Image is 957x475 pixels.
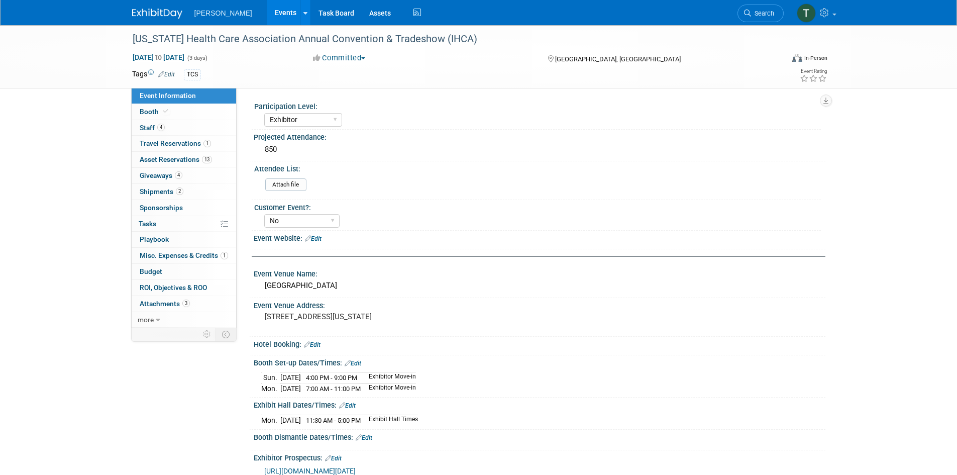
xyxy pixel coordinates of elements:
[280,415,301,426] td: [DATE]
[140,235,169,243] span: Playbook
[306,385,361,393] span: 7:00 AM - 11:00 PM
[264,467,356,475] a: [URL][DOMAIN_NAME][DATE]
[140,91,196,100] span: Event Information
[132,152,236,167] a: Asset Reservations13
[280,372,301,384] td: [DATE]
[261,278,818,294] div: [GEOGRAPHIC_DATA]
[132,120,236,136] a: Staff4
[261,383,280,394] td: Mon.
[132,248,236,263] a: Misc. Expenses & Credits1
[305,235,322,242] a: Edit
[176,187,183,195] span: 2
[140,300,190,308] span: Attachments
[800,69,827,74] div: Event Rating
[186,55,207,61] span: (3 days)
[140,171,182,179] span: Giveaways
[265,312,481,321] pre: [STREET_ADDRESS][US_STATE]
[254,231,825,244] div: Event Website:
[163,109,168,114] i: Booth reservation complete
[132,9,182,19] img: ExhibitDay
[132,104,236,120] a: Booth
[280,383,301,394] td: [DATE]
[140,139,211,147] span: Travel Reservations
[194,9,252,17] span: [PERSON_NAME]
[797,4,816,23] img: Traci Varon
[132,88,236,104] a: Event Information
[751,10,774,17] span: Search
[221,252,228,259] span: 1
[158,71,175,78] a: Edit
[254,450,825,463] div: Exhibitor Prospectus:
[129,30,769,48] div: [US_STATE] Health Care Association Annual Convention & Tradeshow (IHCA)
[363,383,416,394] td: Exhibitor Move-in
[132,216,236,232] a: Tasks
[306,374,357,382] span: 4:00 PM - 9:00 PM
[140,187,183,196] span: Shipments
[254,355,825,368] div: Booth Set-up Dates/Times:
[254,337,825,350] div: Hotel Booking:
[132,264,236,279] a: Budget
[140,108,170,116] span: Booth
[555,55,681,63] span: [GEOGRAPHIC_DATA], [GEOGRAPHIC_DATA]
[254,200,821,213] div: Customer Event?:
[140,155,212,163] span: Asset Reservations
[140,251,228,259] span: Misc. Expenses & Credits
[132,53,185,62] span: [DATE] [DATE]
[140,267,162,275] span: Budget
[157,124,165,131] span: 4
[216,328,236,341] td: Toggle Event Tabs
[132,280,236,296] a: ROI, Objectives & ROO
[254,430,825,443] div: Booth Dismantle Dates/Times:
[202,156,212,163] span: 13
[138,316,154,324] span: more
[304,341,321,348] a: Edit
[254,266,825,279] div: Event Venue Name:
[254,298,825,311] div: Event Venue Address:
[792,54,802,62] img: Format-Inperson.png
[184,69,201,80] div: TCS
[804,54,827,62] div: In-Person
[345,360,361,367] a: Edit
[198,328,216,341] td: Personalize Event Tab Strip
[182,300,190,307] span: 3
[175,171,182,179] span: 4
[132,168,236,183] a: Giveaways4
[132,232,236,247] a: Playbook
[254,161,821,174] div: Attendee List:
[254,398,825,411] div: Exhibit Hall Dates/Times:
[261,372,280,384] td: Sun.
[325,455,342,462] a: Edit
[309,53,369,63] button: Committed
[737,5,784,22] a: Search
[203,140,211,147] span: 1
[261,142,818,157] div: 850
[140,283,207,292] span: ROI, Objectives & ROO
[139,220,156,228] span: Tasks
[356,434,372,441] a: Edit
[724,52,828,67] div: Event Format
[339,402,356,409] a: Edit
[363,415,418,426] td: Exhibit Hall Times
[140,124,165,132] span: Staff
[254,99,821,112] div: Participation Level:
[306,417,361,424] span: 11:30 AM - 5:00 PM
[132,69,175,80] td: Tags
[132,200,236,216] a: Sponsorships
[254,130,825,142] div: Projected Attendance:
[140,204,183,212] span: Sponsorships
[132,312,236,328] a: more
[261,415,280,426] td: Mon.
[132,296,236,312] a: Attachments3
[154,53,163,61] span: to
[132,184,236,200] a: Shipments2
[363,372,416,384] td: Exhibitor Move-in
[132,136,236,151] a: Travel Reservations1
